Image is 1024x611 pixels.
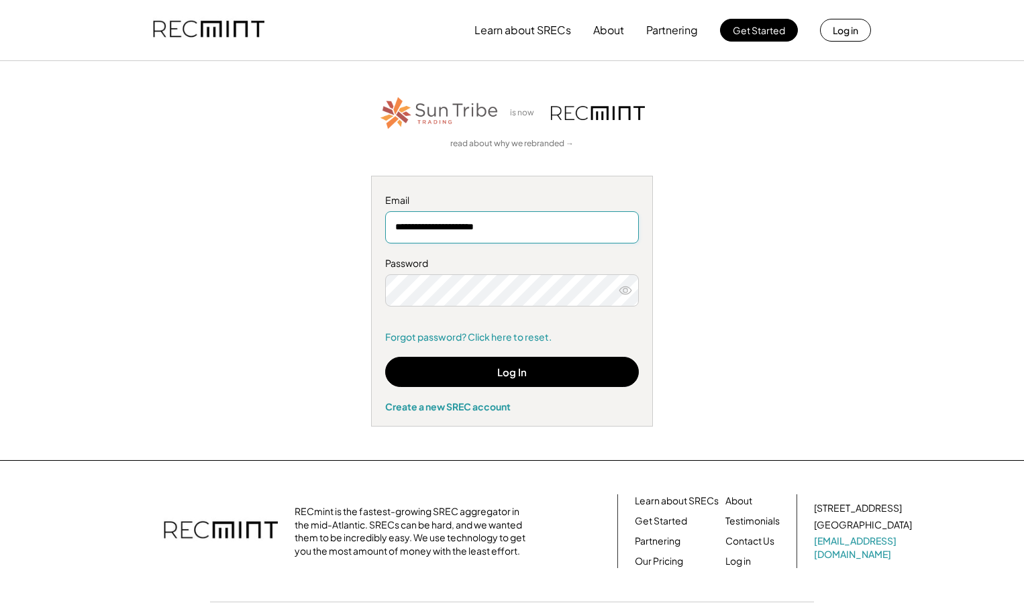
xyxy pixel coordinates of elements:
a: Learn about SRECs [635,494,719,508]
img: recmint-logotype%403x.png [551,106,645,120]
div: [STREET_ADDRESS] [814,502,902,515]
div: Create a new SREC account [385,400,639,412]
a: read about why we rebranded → [450,138,574,150]
a: About [725,494,752,508]
img: recmint-logotype%403x.png [164,508,278,555]
a: Partnering [635,535,680,548]
div: is now [507,107,544,119]
a: Get Started [635,514,687,528]
a: Log in [725,555,751,568]
button: Learn about SRECs [474,17,571,44]
a: Forgot password? Click here to reset. [385,331,639,344]
a: Contact Us [725,535,774,548]
a: [EMAIL_ADDRESS][DOMAIN_NAME] [814,535,915,561]
div: Email [385,194,639,207]
a: Testimonials [725,514,780,528]
img: STT_Horizontal_Logo%2B-%2BColor.png [379,95,500,131]
button: Log In [385,357,639,387]
button: Partnering [646,17,698,44]
div: RECmint is the fastest-growing SREC aggregator in the mid-Atlantic. SRECs can be hard, and we wan... [295,505,533,557]
img: recmint-logotype%403x.png [153,7,264,53]
button: About [593,17,624,44]
div: Password [385,257,639,270]
a: Our Pricing [635,555,683,568]
div: [GEOGRAPHIC_DATA] [814,518,912,532]
button: Get Started [720,19,798,42]
button: Log in [820,19,871,42]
